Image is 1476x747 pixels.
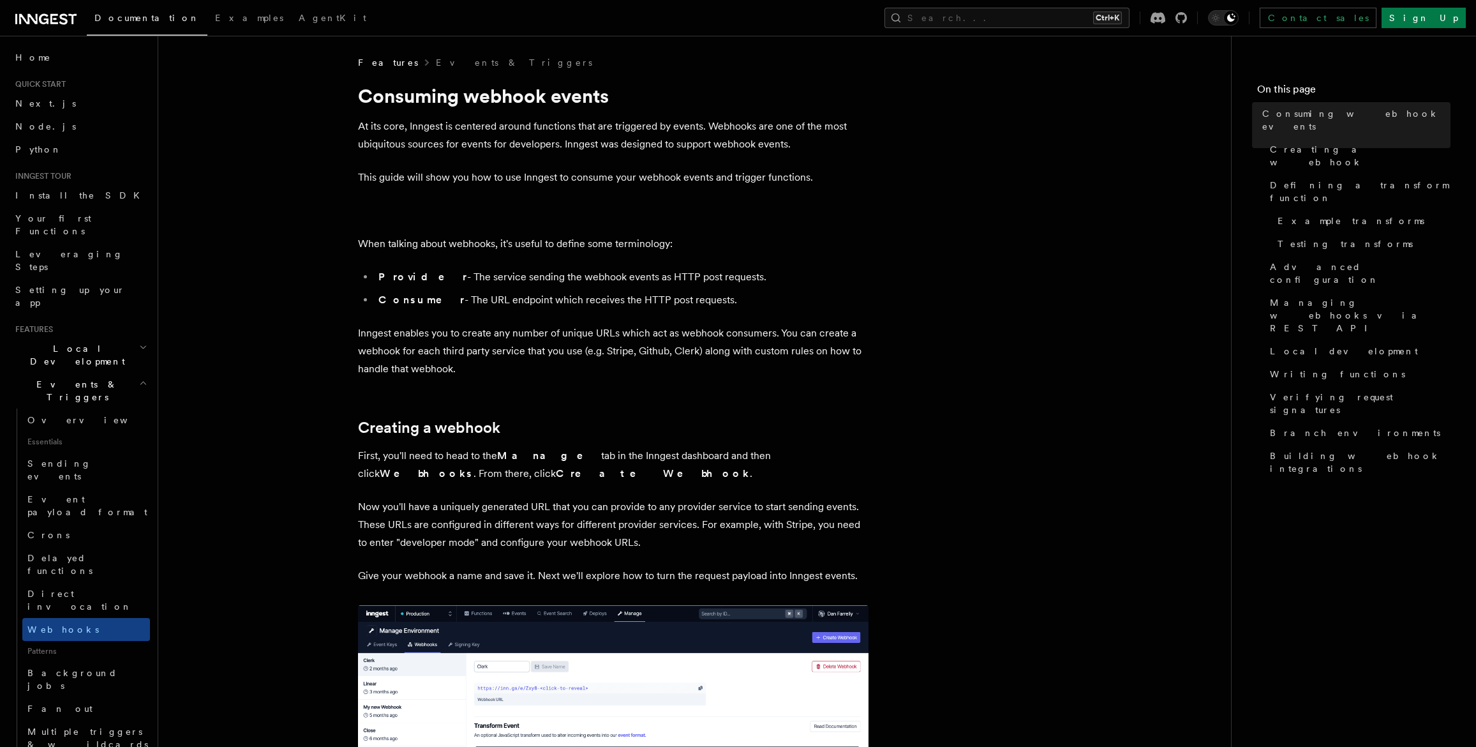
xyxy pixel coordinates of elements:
a: Verifying request signatures [1265,386,1450,421]
span: Local Development [10,342,139,368]
span: Delayed functions [27,553,93,576]
a: Documentation [87,4,207,36]
span: Testing transforms [1278,238,1413,250]
a: Examples [207,4,291,34]
span: Quick start [10,79,66,89]
kbd: Ctrl+K [1093,11,1122,24]
span: Your first Functions [15,213,91,236]
li: - The URL endpoint which receives the HTTP post requests. [375,291,868,309]
span: Python [15,144,62,155]
a: Creating a webhook [358,419,500,437]
a: Background jobs [22,661,150,697]
a: Setting up your app [10,278,150,314]
a: Your first Functions [10,207,150,243]
a: Overview [22,409,150,432]
span: Consuming webhook events [1262,107,1450,133]
span: Features [10,324,53,335]
span: Examples [215,13,283,23]
span: Next.js [15,98,76,109]
a: Branch environments [1265,421,1450,444]
p: At its core, Inngest is centered around functions that are triggered by events. Webhooks are one ... [358,117,868,153]
span: Inngest tour [10,171,71,181]
span: Writing functions [1270,368,1405,381]
button: Local Development [10,337,150,373]
a: Advanced configuration [1265,255,1450,291]
p: When talking about webhooks, it's useful to define some terminology: [358,235,868,253]
span: Sending events [27,458,91,481]
h4: On this page [1257,82,1450,102]
span: Overview [27,415,159,425]
span: Install the SDK [15,190,147,200]
a: Sign Up [1382,8,1466,28]
span: Features [358,56,418,69]
a: Leveraging Steps [10,243,150,278]
span: Events & Triggers [10,378,139,404]
li: - The service sending the webhook events as HTTP post requests. [375,268,868,286]
span: Creating a webhook [1270,143,1450,169]
span: Direct invocation [27,589,132,612]
span: Verifying request signatures [1270,391,1450,416]
strong: Manage [497,449,601,462]
a: Node.js [10,115,150,138]
span: AgentKit [299,13,366,23]
a: Creating a webhook [1265,138,1450,174]
span: Background jobs [27,668,117,691]
a: Testing transforms [1272,232,1450,255]
span: Documentation [94,13,200,23]
a: Defining a transform function [1265,174,1450,209]
a: Install the SDK [10,184,150,207]
a: Contact sales [1260,8,1376,28]
span: Managing webhooks via REST API [1270,296,1450,335]
a: Events & Triggers [436,56,592,69]
span: Leveraging Steps [15,249,123,272]
span: Crons [27,530,70,540]
a: Event payload format [22,488,150,524]
a: Building webhook integrations [1265,444,1450,480]
h1: Consuming webhook events [358,84,868,107]
p: First, you'll need to head to the tab in the Inngest dashboard and then click . From there, click . [358,447,868,483]
a: Sending events [22,452,150,488]
span: Example transforms [1278,215,1424,227]
a: Example transforms [1272,209,1450,232]
span: Essentials [22,432,150,452]
a: Delayed functions [22,547,150,582]
a: Next.js [10,92,150,115]
a: Writing functions [1265,363,1450,386]
span: Advanced configuration [1270,260,1450,286]
a: Python [10,138,150,161]
a: AgentKit [291,4,374,34]
a: Managing webhooks via REST API [1265,291,1450,340]
span: Branch environments [1270,426,1440,439]
button: Search...Ctrl+K [884,8,1129,28]
a: Crons [22,524,150,547]
span: Setting up your app [15,285,125,308]
a: Home [10,46,150,69]
strong: Consumer [378,294,465,306]
button: Toggle dark mode [1208,10,1239,26]
a: Local development [1265,340,1450,363]
p: Now you'll have a uniquely generated URL that you can provide to any provider service to start se... [358,498,868,552]
p: This guide will show you how to use Inngest to consume your webhook events and trigger functions. [358,169,868,186]
strong: Webhooks [380,467,473,479]
span: Home [15,51,51,64]
p: Give your webhook a name and save it. Next we'll explore how to turn the request payload into Inn... [358,567,868,585]
span: Building webhook integrations [1270,449,1450,475]
span: Local development [1270,345,1418,358]
a: Direct invocation [22,582,150,618]
span: Event payload format [27,494,147,517]
a: Fan out [22,697,150,720]
button: Events & Triggers [10,373,150,409]
span: Fan out [27,704,93,714]
a: Webhooks [22,618,150,641]
span: Defining a transform function [1270,179,1450,204]
p: Inngest enables you to create any number of unique URLs which act as webhook consumers. You can c... [358,324,868,378]
a: Consuming webhook events [1257,102,1450,138]
span: Patterns [22,641,150,661]
span: Node.js [15,121,76,132]
span: Webhooks [27,624,99,635]
strong: Create Webhook [556,467,750,479]
strong: Provider [378,271,467,283]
